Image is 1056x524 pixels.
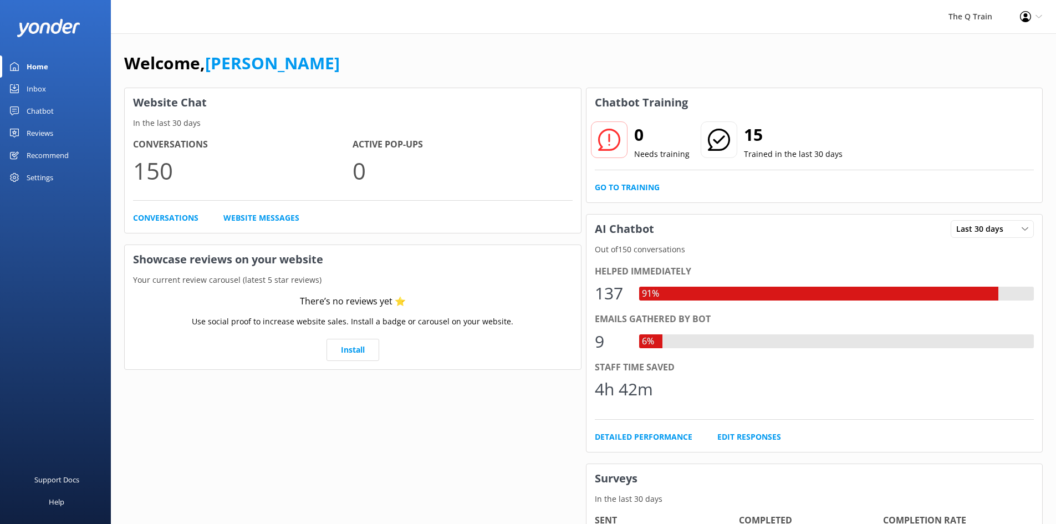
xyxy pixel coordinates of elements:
[124,50,340,77] h1: Welcome,
[595,360,1034,375] div: Staff time saved
[17,19,80,37] img: yonder-white-logo.png
[125,117,581,129] p: In the last 30 days
[49,491,64,513] div: Help
[744,148,843,160] p: Trained in the last 30 days
[634,148,690,160] p: Needs training
[125,274,581,286] p: Your current review carousel (latest 5 star reviews)
[27,166,53,189] div: Settings
[27,100,54,122] div: Chatbot
[586,88,696,117] h3: Chatbot Training
[586,493,1043,505] p: In the last 30 days
[595,431,692,443] a: Detailed Performance
[956,223,1010,235] span: Last 30 days
[133,212,198,224] a: Conversations
[717,431,781,443] a: Edit Responses
[327,339,379,361] a: Install
[125,245,581,274] h3: Showcase reviews on your website
[586,243,1043,256] p: Out of 150 conversations
[595,280,628,307] div: 137
[595,376,653,403] div: 4h 42m
[595,328,628,355] div: 9
[586,464,1043,493] h3: Surveys
[639,334,657,349] div: 6%
[595,264,1034,279] div: Helped immediately
[27,122,53,144] div: Reviews
[192,316,513,328] p: Use social proof to increase website sales. Install a badge or carousel on your website.
[27,144,69,166] div: Recommend
[125,88,581,117] h3: Website Chat
[133,138,353,152] h4: Conversations
[586,215,662,243] h3: AI Chatbot
[27,78,46,100] div: Inbox
[639,287,662,301] div: 91%
[34,469,79,491] div: Support Docs
[205,52,340,74] a: [PERSON_NAME]
[353,152,572,189] p: 0
[223,212,299,224] a: Website Messages
[133,152,353,189] p: 150
[27,55,48,78] div: Home
[300,294,406,309] div: There’s no reviews yet ⭐
[634,121,690,148] h2: 0
[595,181,660,194] a: Go to Training
[595,312,1034,327] div: Emails gathered by bot
[353,138,572,152] h4: Active Pop-ups
[744,121,843,148] h2: 15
